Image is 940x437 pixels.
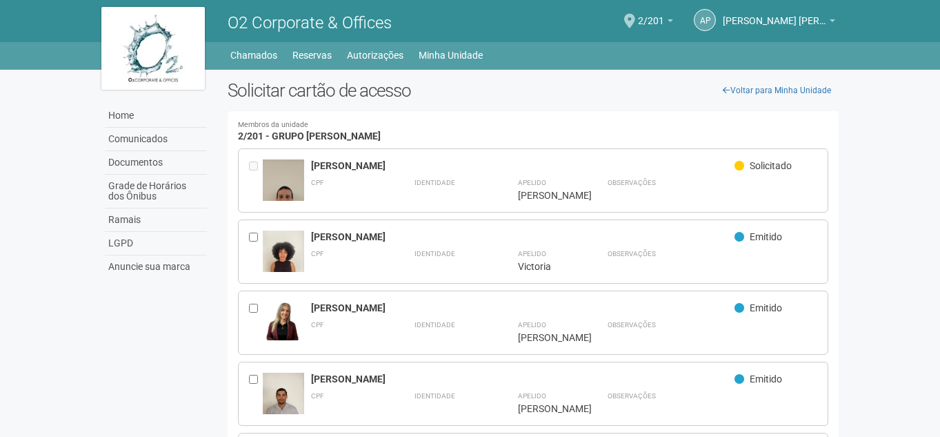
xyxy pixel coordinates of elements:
a: ap [694,9,716,31]
h4: 2/201 - GRUPO [PERSON_NAME] [238,122,829,142]
a: Autorizações [347,46,403,65]
div: Entre em contato com a Aministração para solicitar o cancelamento ou 2a via [249,159,263,202]
span: Emitido [750,302,782,313]
div: [PERSON_NAME] [518,331,573,344]
a: Voltar para Minha Unidade [715,80,839,101]
span: agatha pedro de souza [723,2,826,26]
strong: Identidade [414,179,455,186]
div: [PERSON_NAME] [518,402,573,415]
strong: Identidade [414,321,455,329]
img: user.jpg [263,302,304,340]
strong: Observações [608,392,656,400]
a: Reservas [292,46,332,65]
span: O2 Corporate & Offices [228,13,392,32]
small: Membros da unidade [238,122,829,129]
img: logo.jpg [101,7,205,90]
img: user.jpg [263,373,304,428]
a: Comunicados [105,128,207,151]
div: [PERSON_NAME] [518,189,573,202]
div: [PERSON_NAME] [311,231,735,243]
strong: Apelido [518,179,546,186]
div: [PERSON_NAME] [311,373,735,385]
strong: Observações [608,321,656,329]
strong: CPF [311,179,324,186]
div: Victoria [518,260,573,273]
div: [PERSON_NAME] [311,159,735,172]
div: [PERSON_NAME] [311,302,735,314]
a: Minha Unidade [419,46,483,65]
span: Emitido [750,373,782,385]
strong: CPF [311,321,324,329]
a: LGPD [105,232,207,255]
strong: Apelido [518,392,546,400]
strong: Observações [608,179,656,186]
strong: Identidade [414,392,455,400]
img: user.jpg [263,231,304,286]
strong: Apelido [518,250,546,258]
a: Grade de Horários dos Ônibus [105,175,207,208]
a: [PERSON_NAME] [PERSON_NAME] [723,17,835,28]
span: 2/201 [638,2,664,26]
strong: CPF [311,250,324,258]
img: user.jpg [263,159,304,233]
strong: Identidade [414,250,455,258]
a: Anuncie sua marca [105,255,207,278]
a: Home [105,104,207,128]
span: Solicitado [750,160,792,171]
h2: Solicitar cartão de acesso [228,80,839,101]
a: Chamados [230,46,277,65]
a: 2/201 [638,17,673,28]
strong: CPF [311,392,324,400]
a: Documentos [105,151,207,175]
span: Emitido [750,231,782,242]
strong: Apelido [518,321,546,329]
a: Ramais [105,208,207,232]
strong: Observações [608,250,656,258]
